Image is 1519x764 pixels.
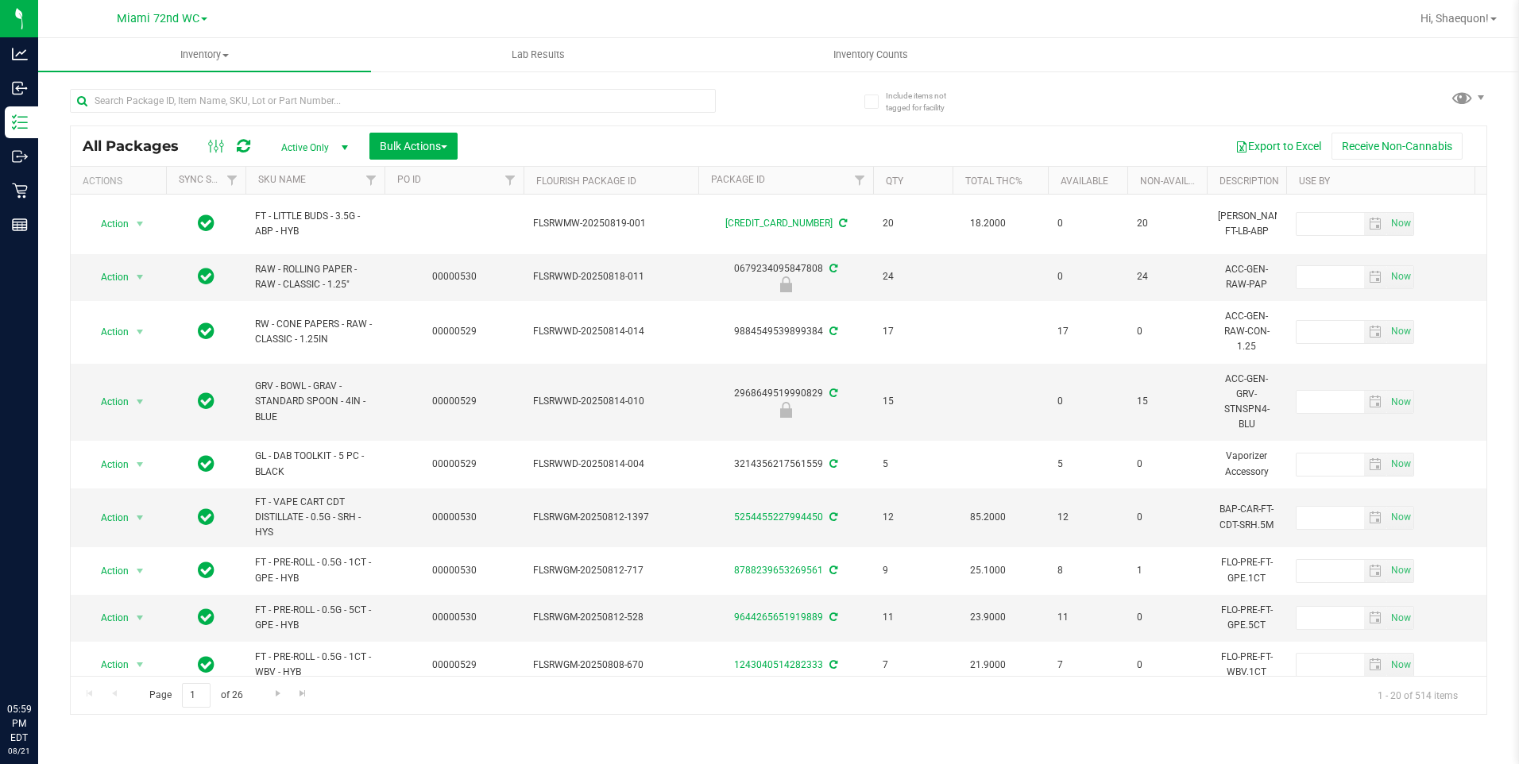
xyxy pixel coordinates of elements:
span: FLSRWGM-20250812-717 [533,563,689,578]
span: 24 [1137,269,1197,284]
span: FLSRWWD-20250814-010 [533,394,689,409]
div: [PERSON_NAME]-FT-LB-ABP [1216,207,1277,241]
span: Bulk Actions [380,140,447,152]
span: 0 [1137,658,1197,673]
span: 7 [1057,658,1118,673]
span: Set Current date [1387,265,1414,288]
span: Sync from Compliance System [827,659,837,670]
span: Miami 72nd WC [117,12,199,25]
span: 12 [883,510,943,525]
span: select [130,453,150,476]
a: 00000529 [432,659,477,670]
a: 00000530 [432,271,477,282]
span: Action [87,654,129,676]
span: Action [87,607,129,629]
span: select [1364,607,1387,629]
span: select [130,321,150,343]
a: Lab Results [371,38,704,71]
span: In Sync [198,506,215,528]
span: select [1387,654,1413,676]
span: In Sync [198,606,215,628]
a: Sync Status [179,174,240,185]
input: 1 [182,683,211,708]
span: In Sync [198,265,215,287]
span: GRV - BOWL - GRAV - STANDARD SPOON - 4IN - BLUE [255,379,375,425]
span: 9 [883,563,943,578]
a: Description [1219,176,1279,187]
a: 00000530 [432,612,477,623]
span: FT - PRE-ROLL - 0.5G - 1CT - WBV - HYB [255,650,375,680]
span: RAW - ROLLING PAPER - RAW - CLASSIC - 1.25" [255,262,375,292]
span: In Sync [198,559,215,581]
span: select [130,560,150,582]
span: Set Current date [1387,559,1414,582]
inline-svg: Reports [12,217,28,233]
span: select [1387,607,1413,629]
a: 5254455227994450 [734,511,823,523]
span: 24 [883,269,943,284]
span: 0 [1137,610,1197,625]
span: RW - CONE PAPERS - RAW - CLASSIC - 1.25IN [255,317,375,347]
span: 85.2000 [962,506,1014,529]
span: Sync from Compliance System [827,326,837,337]
span: FLSRWWD-20250818-011 [533,269,689,284]
a: Use By [1299,176,1330,187]
span: Include items not tagged for facility [886,90,965,114]
span: 18.2000 [962,212,1014,235]
span: Action [87,213,129,235]
span: 12 [1057,510,1118,525]
span: 7 [883,658,943,673]
span: 0 [1057,394,1118,409]
a: Go to the last page [292,683,315,704]
span: 17 [883,324,943,339]
span: Sync from Compliance System [827,263,837,274]
span: FLSRWWD-20250814-004 [533,457,689,472]
span: select [1364,560,1387,582]
div: ACC-GEN-GRV-STNSPN4-BLU [1216,370,1277,434]
a: Total THC% [965,176,1022,187]
span: Set Current date [1387,320,1414,343]
span: select [1364,507,1387,529]
span: FLSRWMW-20250819-001 [533,216,689,231]
span: FLSRWGM-20250812-1397 [533,510,689,525]
span: 20 [883,216,943,231]
div: FLO-PRE-FT-GPE.5CT [1216,601,1277,635]
span: In Sync [198,212,215,234]
a: Qty [886,176,903,187]
span: Action [87,453,129,476]
a: Available [1061,176,1108,187]
span: 11 [1057,610,1118,625]
span: select [1387,560,1413,582]
span: Sync from Compliance System [827,511,837,523]
span: select [1364,266,1387,288]
span: select [130,266,150,288]
div: 3214356217561559 [696,457,875,472]
div: Actions [83,176,160,187]
span: 20 [1137,216,1197,231]
inline-svg: Inbound [12,80,28,96]
span: select [130,607,150,629]
span: Set Current date [1387,453,1414,476]
span: All Packages [83,137,195,155]
span: Sync from Compliance System [827,565,837,576]
span: select [130,507,150,529]
inline-svg: Analytics [12,46,28,62]
span: select [1387,213,1413,235]
span: 25.1000 [962,559,1014,582]
a: [CREDIT_CARD_NUMBER] [725,218,833,229]
span: Action [87,266,129,288]
span: 8 [1057,563,1118,578]
span: select [130,391,150,413]
span: FLSRWWD-20250814-014 [533,324,689,339]
span: 0 [1137,510,1197,525]
div: Vaporizer Accessory [1216,447,1277,480]
p: 08/21 [7,745,31,757]
a: 00000529 [432,396,477,407]
span: select [1387,507,1413,529]
span: Page of 26 [136,683,256,708]
span: In Sync [198,320,215,342]
a: SKU Name [258,174,306,185]
span: Set Current date [1387,607,1414,630]
a: Flourish Package ID [536,176,636,187]
span: Set Current date [1387,391,1414,414]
